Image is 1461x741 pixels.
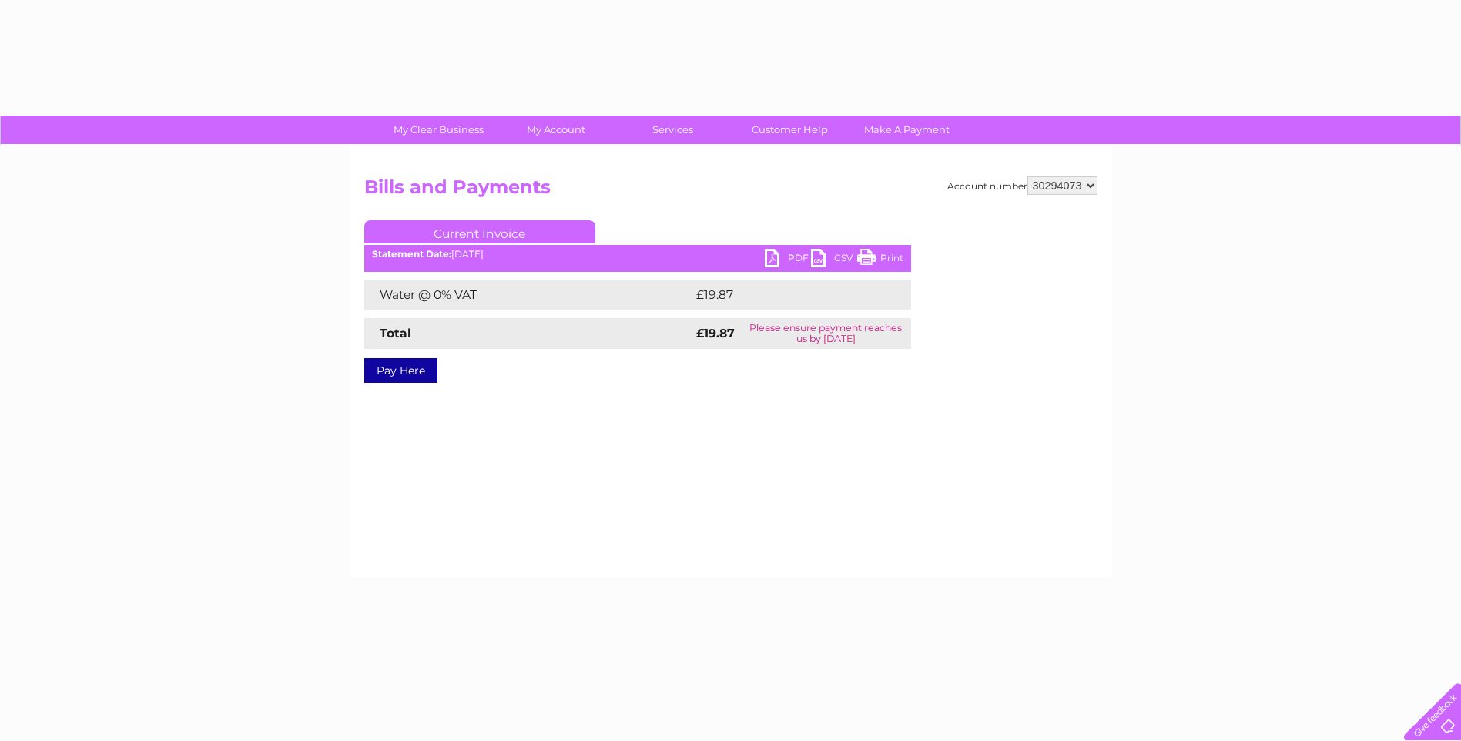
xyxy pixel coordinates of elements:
[741,318,910,349] td: Please ensure payment reaches us by [DATE]
[492,116,619,144] a: My Account
[364,176,1097,206] h2: Bills and Payments
[692,280,879,310] td: £19.87
[364,358,437,383] a: Pay Here
[696,326,735,340] strong: £19.87
[811,249,857,271] a: CSV
[380,326,411,340] strong: Total
[364,220,595,243] a: Current Invoice
[364,280,692,310] td: Water @ 0% VAT
[843,116,970,144] a: Make A Payment
[726,116,853,144] a: Customer Help
[857,249,903,271] a: Print
[375,116,502,144] a: My Clear Business
[609,116,736,144] a: Services
[947,176,1097,195] div: Account number
[364,249,911,260] div: [DATE]
[372,248,451,260] b: Statement Date:
[765,249,811,271] a: PDF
